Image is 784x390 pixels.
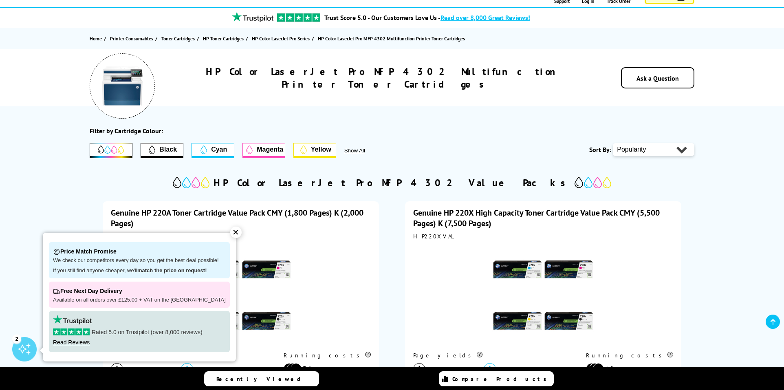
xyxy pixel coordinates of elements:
div: Running costs [586,352,673,359]
img: stars-5.svg [53,328,90,335]
img: HP 220X High Capacity Toner Cartridge Value Pack CMY (5,500 Pages) K (7,500 Pages) [492,244,594,346]
span: Cyan [211,146,227,153]
span: Toner Cartridges [161,34,195,43]
span: Recently Viewed [216,375,309,383]
a: Home [90,34,104,43]
div: ✕ [230,227,242,238]
a: Recently Viewed [204,371,319,386]
button: Filter by Black [141,143,183,158]
h1: HP Color LaserJet Pro MFP 4302 Multifunction Printer Toner Cartridges [179,65,591,90]
img: trustpilot rating [53,315,92,324]
span: 2,000 Pages* [127,365,164,373]
li: 1.9p per page [586,363,669,374]
span: Yellow [311,146,331,153]
p: Rated 5.0 on Trustpilot (over 8,000 reviews) [53,328,226,336]
img: black_icon.svg [413,363,425,375]
span: 7,500 Pages* [429,365,465,373]
a: Compare Products [439,371,554,386]
h2: HP Color LaserJet Pro MFP 4302 Value Packs [214,176,570,189]
img: cyan_icon.svg [181,363,193,375]
img: trustpilot rating [277,13,320,22]
span: HP Toner Cartridges [203,34,244,43]
a: Toner Cartridges [161,34,197,43]
span: 1,800 Pages* [197,365,234,373]
img: HP Color LaserJet Pro MFP 4302 Multifunction Printer Toner Cartridges [102,66,143,106]
div: Running costs [284,352,371,359]
p: We check our competitors every day so you get the best deal possible! [53,257,226,264]
span: 5,500 Pages* [500,365,537,373]
div: HP220AVAL [111,233,370,240]
a: Ask a Question [636,74,679,82]
p: Free Next Day Delivery [53,286,226,297]
a: Printer Consumables [110,34,155,43]
a: HP Toner Cartridges [203,34,246,43]
span: Printer Consumables [110,34,153,43]
p: Available on all orders over £125.00 + VAT on the [GEOGRAPHIC_DATA] [53,297,226,304]
div: HP220XVAL [413,233,673,240]
button: Magenta [242,143,285,158]
a: Genuine HP 220A Toner Cartridge Value Pack CMY (1,800 Pages) K (2,000 Pages) [111,207,363,229]
a: Genuine HP 220X High Capacity Toner Cartridge Value Pack CMY (5,500 Pages) K (7,500 Pages) [413,207,660,229]
img: HP 220A Toner Cartridge Value Pack CMY (1,800 Pages) K (2,000 Pages) [190,244,292,346]
div: 2 [12,334,21,343]
div: Page yields [413,352,569,359]
div: Filter by Cartridge Colour: [90,127,163,135]
button: Yellow [293,143,336,158]
li: 3.6p per page [284,363,367,374]
span: Sort By: [589,145,611,154]
p: Price Match Promise [53,246,226,257]
button: Show All [344,148,387,154]
button: Cyan [192,143,234,158]
a: Read Reviews [53,339,90,346]
span: Magenta [257,146,283,153]
img: black_icon.svg [111,363,123,375]
a: HP Color LaserJet Pro Series [252,34,312,43]
strong: match the price on request! [137,267,207,273]
a: Trust Score 5.0 - Our Customers Love Us -Read over 8,000 Great Reviews! [324,13,530,22]
span: Black [159,146,177,153]
span: Read over 8,000 Great Reviews! [440,13,530,22]
img: trustpilot rating [228,12,277,22]
p: If you still find anyone cheaper, we'll [53,267,226,274]
span: HP Color LaserJet Pro Series [252,34,310,43]
span: HP Color LaserJet Pro MFP 4302 Multifunction Printer Toner Cartridges [318,35,465,42]
img: cyan_icon.svg [484,363,496,375]
span: Compare Products [452,375,551,383]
